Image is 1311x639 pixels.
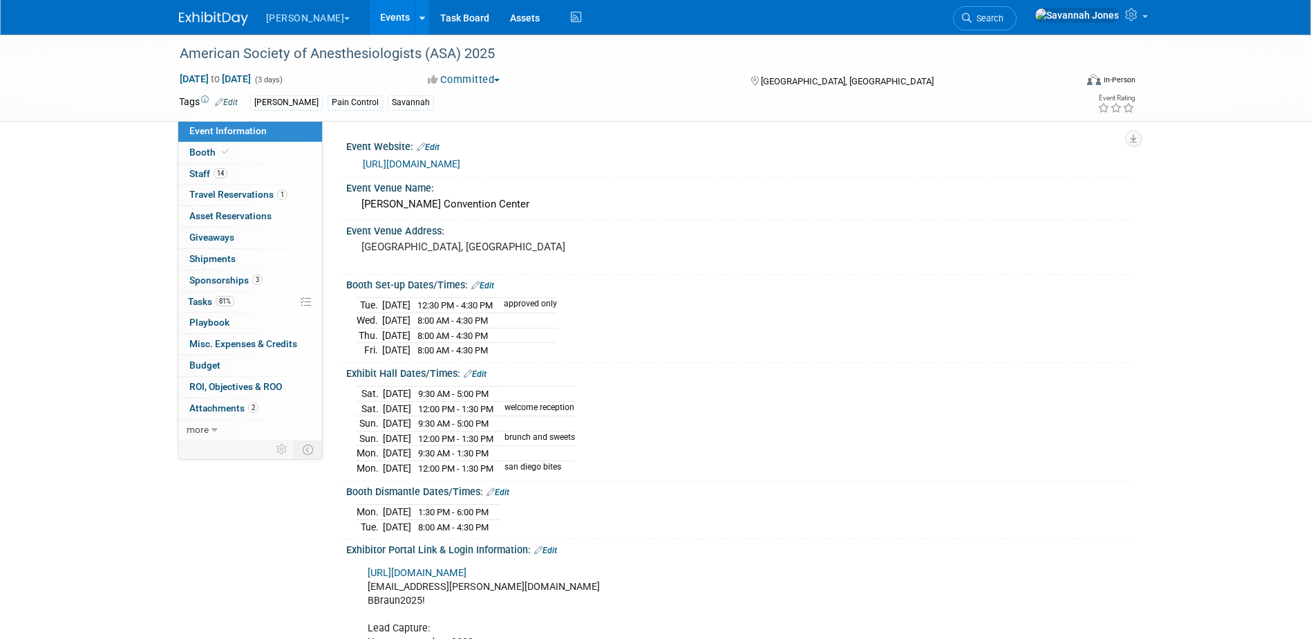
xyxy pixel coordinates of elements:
td: welcome reception [496,401,575,416]
span: Event Information [189,125,267,136]
span: Sponsorships [189,275,263,286]
span: 8:00 AM - 4:30 PM [418,522,489,532]
span: (3 days) [254,75,283,84]
a: Edit [534,546,557,555]
div: [PERSON_NAME] Convention Center [357,194,1122,215]
div: In-Person [1103,75,1135,85]
img: Format-Inperson.png [1087,74,1101,85]
td: [DATE] [383,461,411,476]
a: Staff14 [178,164,322,185]
span: 1:30 PM - 6:00 PM [418,507,489,517]
a: more [178,420,322,441]
span: 12:00 PM - 1:30 PM [418,463,493,474]
span: 81% [216,296,234,306]
a: ROI, Objectives & ROO [178,377,322,398]
span: 9:30 AM - 5:00 PM [418,418,489,429]
div: [PERSON_NAME] [250,95,323,110]
td: Mon. [357,505,383,520]
div: Event Venue Name: [346,178,1133,195]
pre: [GEOGRAPHIC_DATA], [GEOGRAPHIC_DATA] [361,241,659,253]
span: Budget [189,360,220,371]
a: Giveaways [178,228,322,248]
td: approved only [496,298,557,313]
a: Event Information [178,121,322,142]
span: 1 [277,189,287,200]
td: Tue. [357,298,382,313]
span: 8:00 AM - 4:30 PM [417,345,488,355]
td: [DATE] [383,387,411,402]
span: to [209,73,222,84]
span: Giveaways [189,232,234,243]
button: Committed [423,73,505,87]
td: [DATE] [382,328,411,343]
span: Travel Reservations [189,189,287,200]
img: ExhibitDay [179,12,248,26]
a: Edit [215,98,238,107]
span: more [187,424,209,435]
span: Misc. Expenses & Credits [189,338,297,349]
span: [DATE] [DATE] [179,73,252,85]
td: [DATE] [383,401,411,416]
td: [DATE] [382,298,411,313]
td: [DATE] [382,313,411,328]
span: 2 [248,402,258,413]
a: [URL][DOMAIN_NAME] [368,567,466,579]
td: Personalize Event Tab Strip [270,441,294,459]
span: 3 [252,275,263,285]
a: Budget [178,355,322,376]
span: Staff [189,168,227,179]
span: ROI, Objectives & ROO [189,381,282,392]
a: [URL][DOMAIN_NAME] [363,158,460,169]
td: brunch and sweets [496,431,575,446]
td: Wed. [357,313,382,328]
div: Event Website: [346,136,1133,154]
a: Playbook [178,313,322,333]
td: Sat. [357,401,383,416]
td: Thu. [357,328,382,343]
div: Event Rating [1097,95,1135,102]
div: Event Format [994,72,1136,93]
div: Exhibitor Portal Link & Login Information: [346,539,1133,557]
a: Edit [417,142,440,152]
td: Sun. [357,431,383,446]
span: 12:00 PM - 1:30 PM [418,434,493,444]
img: Savannah Jones [1035,8,1120,23]
span: Shipments [189,253,236,264]
span: Attachments [189,402,258,414]
span: Booth [189,147,232,158]
td: [DATE] [383,446,411,461]
div: Event Venue Address: [346,221,1133,238]
a: Sponsorships3 [178,270,322,291]
td: [DATE] [383,505,411,520]
a: Shipments [178,249,322,270]
td: Mon. [357,461,383,476]
a: Attachments2 [178,398,322,419]
span: 12:30 PM - 4:30 PM [417,300,493,311]
span: [GEOGRAPHIC_DATA], [GEOGRAPHIC_DATA] [761,76,934,86]
td: [DATE] [383,519,411,534]
div: Booth Set-up Dates/Times: [346,275,1133,293]
td: [DATE] [383,431,411,446]
span: 12:00 PM - 1:30 PM [418,404,493,414]
a: Edit [487,488,509,497]
span: Asset Reservations [189,210,272,221]
span: 9:30 AM - 5:00 PM [418,389,489,399]
span: 9:30 AM - 1:30 PM [418,448,489,459]
td: Sat. [357,387,383,402]
a: Edit [464,369,487,379]
td: Tags [179,95,238,111]
td: Toggle Event Tabs [294,441,322,459]
a: Asset Reservations [178,206,322,227]
span: 8:00 AM - 4:30 PM [417,315,488,326]
td: Mon. [357,446,383,461]
a: Tasks81% [178,292,322,313]
a: Travel Reservations1 [178,185,322,205]
div: Booth Dismantle Dates/Times: [346,481,1133,499]
div: Exhibit Hall Dates/Times: [346,363,1133,381]
span: 14 [214,168,227,178]
div: Savannah [388,95,434,110]
a: Search [953,6,1017,30]
a: Edit [471,281,494,290]
td: Tue. [357,519,383,534]
td: [DATE] [383,416,411,432]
